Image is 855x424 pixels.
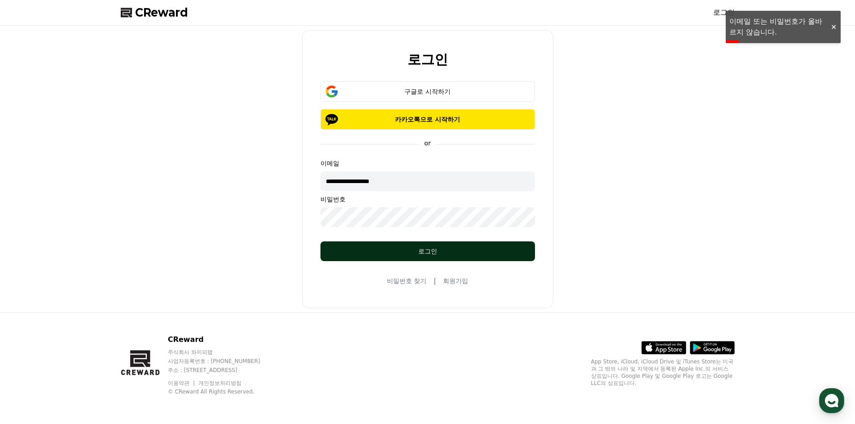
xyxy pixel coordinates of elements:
p: 이메일 [320,159,535,168]
p: 사업자등록번호 : [PHONE_NUMBER] [168,358,277,365]
a: 회원가입 [443,276,468,285]
p: CReward [168,334,277,345]
span: 홈 [28,298,34,305]
p: © CReward All Rights Reserved. [168,388,277,395]
span: 대화 [82,298,93,306]
p: App Store, iCloud, iCloud Drive 및 iTunes Store는 미국과 그 밖의 나라 및 지역에서 등록된 Apple Inc.의 서비스 상표입니다. Goo... [591,358,735,387]
h2: 로그인 [408,52,448,67]
a: 설정 [116,284,172,307]
p: 주식회사 와이피랩 [168,349,277,356]
a: 이용약관 [168,380,196,386]
a: 홈 [3,284,59,307]
button: 로그인 [320,241,535,261]
div: 로그인 [338,247,517,256]
div: 구글로 시작하기 [333,87,522,96]
p: 카카오톡으로 시작하기 [333,115,522,124]
p: or [419,139,436,148]
a: CReward [121,5,188,20]
span: 설정 [139,298,149,305]
p: 주소 : [STREET_ADDRESS] [168,367,277,374]
span: | [434,275,436,286]
a: 로그인 [713,7,735,18]
button: 구글로 시작하기 [320,81,535,102]
a: 개인정보처리방침 [198,380,241,386]
button: 카카오톡으로 시작하기 [320,109,535,130]
a: 비밀번호 찾기 [387,276,426,285]
p: 비밀번호 [320,195,535,204]
span: CReward [135,5,188,20]
a: 대화 [59,284,116,307]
